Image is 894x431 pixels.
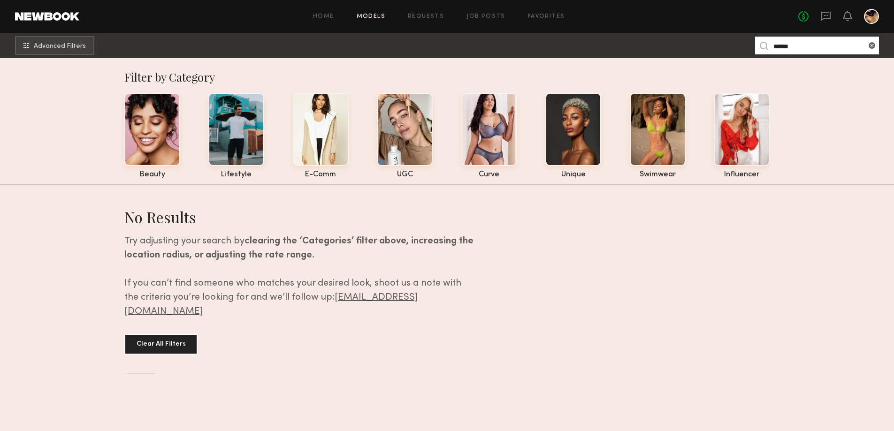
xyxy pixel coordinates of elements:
[208,171,264,179] div: lifestyle
[714,171,770,179] div: influencer
[293,171,349,179] div: e-comm
[124,234,474,319] div: Try adjusting your search by . If you can’t find someone who matches your desired look, shoot us ...
[313,14,334,20] a: Home
[357,14,385,20] a: Models
[630,171,686,179] div: swimwear
[461,171,517,179] div: curve
[15,36,94,55] button: Advanced Filters
[408,14,444,20] a: Requests
[466,14,505,20] a: Job Posts
[124,334,198,355] button: Clear All Filters
[34,43,86,50] span: Advanced Filters
[124,207,474,227] div: No Results
[124,237,474,260] b: clearing the ‘Categories’ filter above, increasing the location radius, or adjusting the rate range
[124,69,770,84] div: Filter by Category
[124,171,180,179] div: beauty
[377,171,433,179] div: UGC
[545,171,601,179] div: unique
[528,14,565,20] a: Favorites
